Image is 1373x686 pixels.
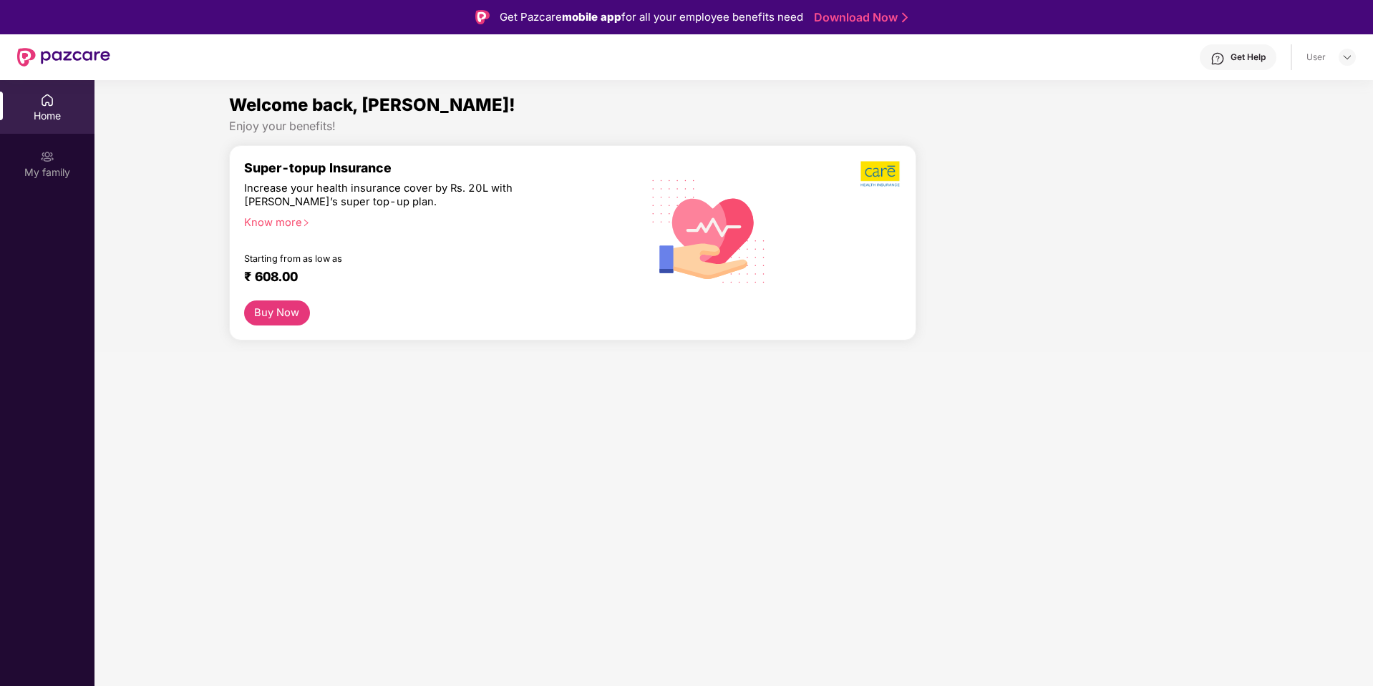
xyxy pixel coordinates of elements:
[1306,52,1326,63] div: User
[244,182,566,210] div: Increase your health insurance cover by Rs. 20L with [PERSON_NAME]’s super top-up plan.
[1231,52,1266,63] div: Get Help
[1211,52,1225,66] img: svg+xml;base64,PHN2ZyBpZD0iSGVscC0zMngzMiIgeG1sbnM9Imh0dHA6Ly93d3cudzMub3JnLzIwMDAvc3ZnIiB3aWR0aD...
[244,216,619,226] div: Know more
[40,93,54,107] img: svg+xml;base64,PHN2ZyBpZD0iSG9tZSIgeG1sbnM9Imh0dHA6Ly93d3cudzMub3JnLzIwMDAvc3ZnIiB3aWR0aD0iMjAiIG...
[244,300,310,325] button: Buy Now
[562,10,621,24] strong: mobile app
[229,94,515,115] span: Welcome back, [PERSON_NAME]!
[475,10,490,24] img: Logo
[641,161,777,300] img: svg+xml;base64,PHN2ZyB4bWxucz0iaHR0cDovL3d3dy53My5vcmcvMjAwMC9zdmciIHhtbG5zOnhsaW5rPSJodHRwOi8vd3...
[244,160,628,175] div: Super-topup Insurance
[244,269,613,286] div: ₹ 608.00
[860,160,901,187] img: b5dec4f62d2307b9de63beb79f102df3.png
[17,48,110,67] img: New Pazcare Logo
[40,150,54,164] img: svg+xml;base64,PHN2ZyB3aWR0aD0iMjAiIGhlaWdodD0iMjAiIHZpZXdCb3g9IjAgMCAyMCAyMCIgZmlsbD0ibm9uZSIgeG...
[500,9,803,26] div: Get Pazcare for all your employee benefits need
[229,119,1239,134] div: Enjoy your benefits!
[302,219,310,227] span: right
[244,253,567,263] div: Starting from as low as
[902,10,908,25] img: Stroke
[814,10,903,25] a: Download Now
[1342,52,1353,63] img: svg+xml;base64,PHN2ZyBpZD0iRHJvcGRvd24tMzJ4MzIiIHhtbG5zPSJodHRwOi8vd3d3LnczLm9yZy8yMDAwL3N2ZyIgd2...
